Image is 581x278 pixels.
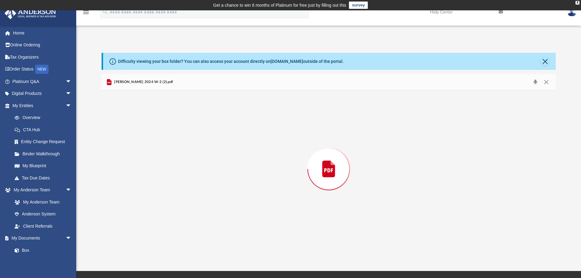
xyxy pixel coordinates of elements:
[3,7,58,19] img: Anderson Advisors Platinum Portal
[567,8,576,16] img: User Pic
[9,160,78,172] a: My Blueprint
[4,39,81,51] a: Online Ordering
[9,124,81,136] a: CTA Hub
[9,196,75,208] a: My Anderson Team
[530,78,541,86] button: Download
[66,184,78,197] span: arrow_drop_down
[4,88,81,100] a: Digital Productsarrow_drop_down
[9,220,78,232] a: Client Referrals
[271,59,303,64] a: [DOMAIN_NAME]
[82,9,90,16] i: menu
[4,51,81,63] a: Tax Organizers
[9,148,81,160] a: Binder Walkthrough
[113,79,173,85] span: [PERSON_NAME] 2024 W-2 (2).pdf
[66,75,78,88] span: arrow_drop_down
[541,78,552,86] button: Close
[82,12,90,16] a: menu
[4,27,81,39] a: Home
[66,88,78,100] span: arrow_drop_down
[9,244,75,256] a: Box
[102,8,109,15] i: search
[9,208,78,220] a: Anderson System
[9,112,81,124] a: Overview
[9,136,81,148] a: Entity Change Request
[9,172,81,184] a: Tax Due Dates
[4,232,78,244] a: My Documentsarrow_drop_down
[213,2,346,9] div: Get a chance to win 6 months of Platinum for free just by filling out this
[66,99,78,112] span: arrow_drop_down
[576,1,579,5] div: close
[66,232,78,245] span: arrow_drop_down
[4,75,81,88] a: Platinum Q&Aarrow_drop_down
[9,256,78,269] a: Meeting Minutes
[4,63,81,76] a: Order StatusNEW
[35,65,48,74] div: NEW
[118,58,344,65] div: Difficulty viewing your box folder? You can also access your account directly on outside of the p...
[349,2,368,9] a: survey
[4,99,81,112] a: My Entitiesarrow_drop_down
[541,57,549,66] button: Close
[102,74,556,248] div: Preview
[4,184,78,196] a: My Anderson Teamarrow_drop_down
